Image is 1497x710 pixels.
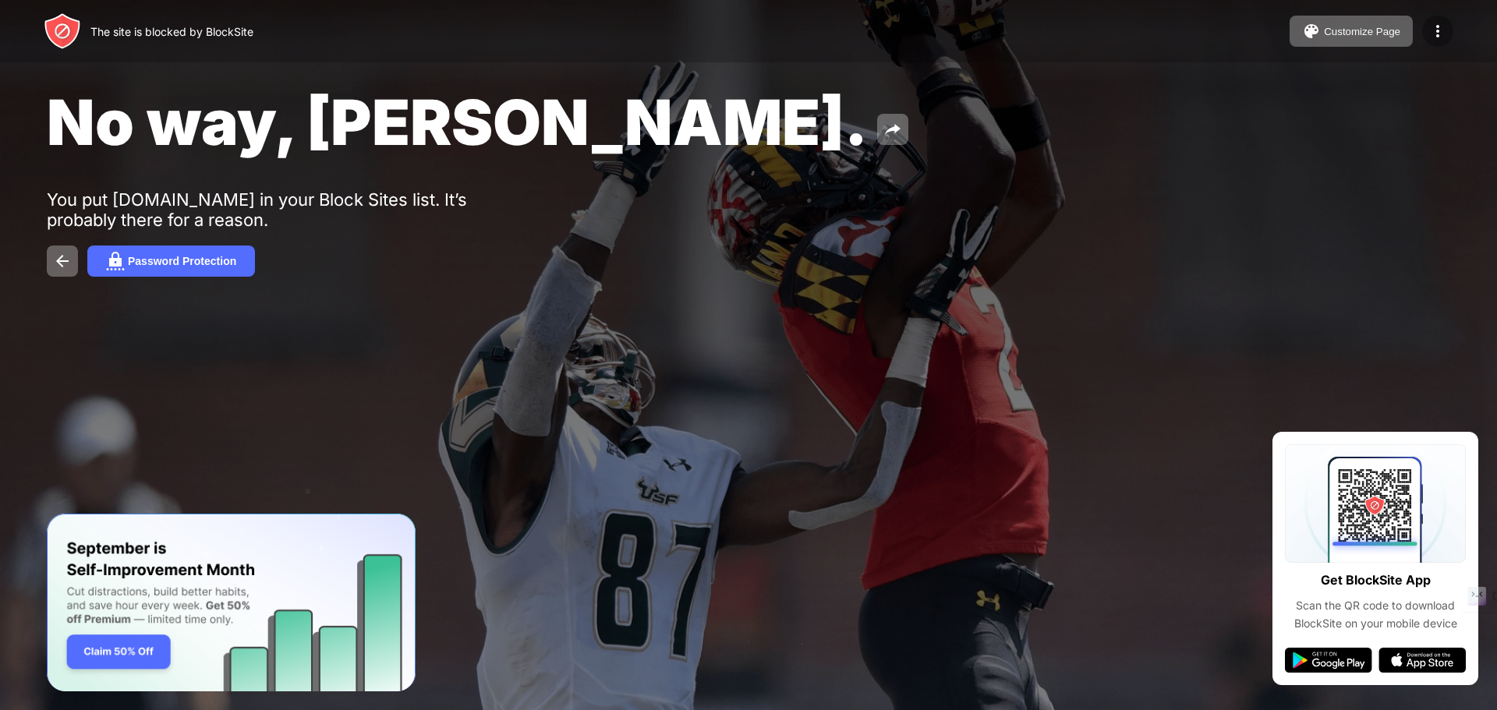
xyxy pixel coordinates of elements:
[47,514,416,692] iframe: Banner
[1285,648,1372,673] img: google-play.svg
[883,120,902,139] img: share.svg
[1285,444,1466,563] img: qrcode.svg
[1302,22,1321,41] img: pallet.svg
[1285,597,1466,632] div: Scan the QR code to download BlockSite on your mobile device
[90,25,253,38] div: The site is blocked by BlockSite
[1321,569,1431,592] div: Get BlockSite App
[87,245,255,277] button: Password Protection
[1378,648,1466,673] img: app-store.svg
[53,252,72,270] img: back.svg
[106,252,125,270] img: password.svg
[47,84,868,160] span: No way, [PERSON_NAME].
[1324,26,1400,37] div: Customize Page
[1428,22,1447,41] img: menu-icon.svg
[128,255,236,267] div: Password Protection
[1290,16,1413,47] button: Customize Page
[44,12,81,50] img: header-logo.svg
[47,189,529,230] div: You put [DOMAIN_NAME] in your Block Sites list. It’s probably there for a reason.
